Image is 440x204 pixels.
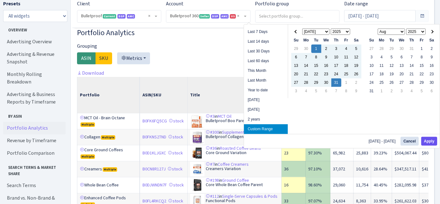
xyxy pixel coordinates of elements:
[331,62,341,70] td: 17
[142,150,166,156] a: B0D1KLJGXC
[301,62,311,70] td: 14
[387,62,397,70] td: 12
[351,45,361,53] td: 5
[169,118,184,124] a: stock
[427,45,437,53] td: 2
[3,88,66,108] a: Advertising & Business Reports by Timeframe
[168,166,183,172] a: stock
[354,177,371,193] td: 11,754
[244,46,288,56] li: Last 30 Days
[377,53,387,62] td: 4
[3,147,66,159] a: Portfolio Comparison
[301,53,311,62] td: 7
[377,36,387,45] th: Mo
[427,78,437,87] td: 30
[291,62,301,70] td: 13
[95,52,112,64] label: SKU
[330,145,354,161] td: 65,982
[397,70,407,78] td: 20
[377,45,387,53] td: 28
[77,70,104,76] a: Download
[427,87,437,95] td: 6
[321,70,331,78] td: 23
[80,122,95,127] span: Multiple
[169,182,184,188] a: stock
[407,62,417,70] td: 14
[77,52,96,64] label: ASIN
[392,145,419,161] td: $504,067.44
[371,177,392,193] td: 40.45%
[321,36,331,45] th: We
[371,145,392,161] td: 39.23%
[3,134,66,147] a: Revenue by Timeframe
[341,62,351,70] td: 18
[417,87,427,95] td: 5
[142,118,167,124] a: B0FK6FQ5CG
[341,78,351,87] td: 1
[427,53,437,62] td: 9
[301,78,311,87] td: 28
[417,45,427,53] td: 1
[301,87,311,95] td: 4
[351,62,361,70] td: 19
[387,70,397,78] td: 19
[80,154,95,159] span: Multiple
[256,10,339,22] input: Select portfolio group...
[397,36,407,45] th: We
[427,62,437,70] td: 16
[321,78,331,87] td: 30
[127,14,135,19] span: AMC
[387,53,397,62] td: 5
[190,146,206,160] img: 41b9OTEB8rL._SL75_.jpg
[77,161,140,177] td: Creamers
[377,78,387,87] td: 25
[311,36,321,45] th: Tu
[168,198,183,204] a: stock
[237,13,240,19] span: Remove all items
[206,177,219,183] a: #198
[3,35,66,48] a: Advertising Overview
[427,36,437,45] th: Sa
[331,87,341,95] td: 7
[218,161,249,167] a: Coffee Creamers
[311,45,321,53] td: 1
[168,150,183,156] a: stock
[417,62,427,70] td: 15
[77,10,161,22] span: Bulletproof <span class="badge badge-success">Current</span><span class="badge badge-primary">DSP...
[190,130,206,144] img: 41KII-UDnOL._SL75_.jpg
[282,161,306,177] td: 36
[401,137,418,146] button: Cancel
[244,76,288,85] li: Last Month
[117,52,150,64] button: Metrics
[351,70,361,78] td: 26
[417,53,427,62] td: 8
[77,177,140,193] td: Whole Bean Coffee
[244,95,288,105] li: [DATE]
[377,62,387,70] td: 11
[407,45,417,53] td: 31
[3,179,66,192] a: Search Terms
[244,27,288,37] li: Last 7 Days
[341,70,351,78] td: 25
[188,77,282,113] th: Title
[369,139,398,143] span: [DATE] - [DATE]
[103,14,116,19] span: Current
[244,56,288,66] li: Last 60 days
[417,70,427,78] td: 22
[142,166,166,172] a: B0CN8R127J
[140,77,188,113] th: ASIN/SKU
[397,87,407,95] td: 3
[148,13,150,19] span: Remove all items
[367,53,377,62] td: 3
[301,70,311,78] td: 21
[377,70,387,78] td: 18
[244,66,288,76] li: This Month
[331,78,341,87] td: 31
[166,10,250,22] span: Bulletproof 360 <span class="badge badge-success">Seller</span><span class="badge badge-primary">...
[397,45,407,53] td: 30
[117,14,126,19] span: DSP
[387,87,397,95] td: 2
[3,111,65,119] span: By ASIN
[170,13,242,19] span: Bulletproof 360 <span class="badge badge-success">Seller</span><span class="badge badge-primary">...
[3,48,66,68] a: Advertising & Revenue Snapshot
